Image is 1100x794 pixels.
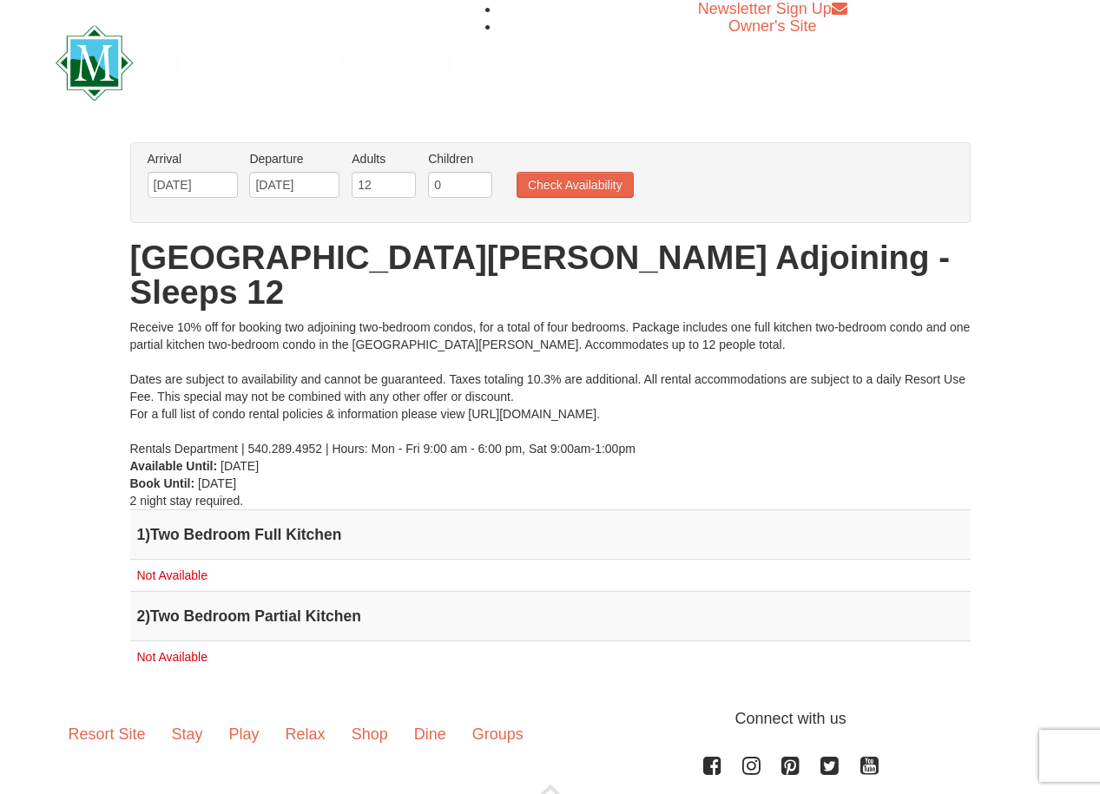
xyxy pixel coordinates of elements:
h4: 1 Two Bedroom Full Kitchen [137,526,964,543]
label: Adults [352,150,416,167]
span: Not Available [137,568,207,582]
label: Departure [249,150,339,167]
a: Shop [339,707,401,761]
label: Arrival [148,150,238,167]
a: Groups [459,707,537,761]
a: Resort Site [56,707,159,761]
a: Play [216,707,273,761]
p: Connect with us [56,707,1045,731]
span: [DATE] [221,459,259,473]
img: Massanutten Resort Logo [56,25,453,101]
div: Receive 10% off for booking two adjoining two-bedroom condos, for a total of four bedrooms. Packa... [130,318,971,457]
strong: Book Until: [130,476,195,490]
button: Check Availability [517,172,634,198]
a: Owner's Site [728,17,816,35]
span: 2 night stay required. [130,494,244,508]
h1: [GEOGRAPHIC_DATA][PERSON_NAME] Adjoining - Sleeps 12 [130,240,971,310]
a: Stay [159,707,216,761]
strong: Available Until: [130,459,218,473]
a: Massanutten Resort [56,40,453,81]
h4: 2 Two Bedroom Partial Kitchen [137,607,964,625]
a: Dine [401,707,459,761]
span: Not Available [137,650,207,664]
span: ) [145,607,150,625]
a: Relax [273,707,339,761]
span: ) [145,526,150,543]
span: [DATE] [198,476,236,490]
label: Children [428,150,492,167]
